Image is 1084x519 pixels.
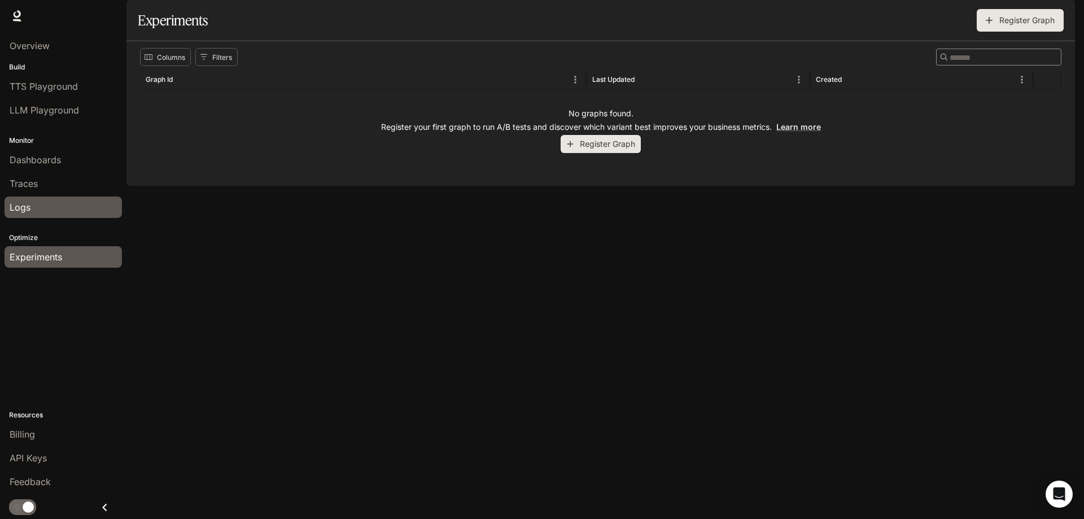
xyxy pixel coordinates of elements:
button: Menu [790,71,807,88]
div: Open Intercom Messenger [1046,481,1073,508]
button: Sort [843,71,860,88]
div: Last Updated [592,75,635,84]
button: Register Graph [561,135,641,154]
a: Learn more [776,122,821,132]
div: Search [936,49,1061,66]
p: Register your first graph to run A/B tests and discover which variant best improves your business... [381,121,821,133]
div: Created [816,75,842,84]
button: Sort [636,71,653,88]
p: No graphs found. [569,108,633,119]
button: Sort [174,71,191,88]
button: Menu [1013,71,1030,88]
button: Select columns [140,48,191,66]
h1: Experiments [138,9,208,32]
button: Menu [567,71,584,88]
button: Show filters [195,48,238,66]
button: Register Graph [977,9,1064,32]
div: Graph Id [146,75,173,84]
